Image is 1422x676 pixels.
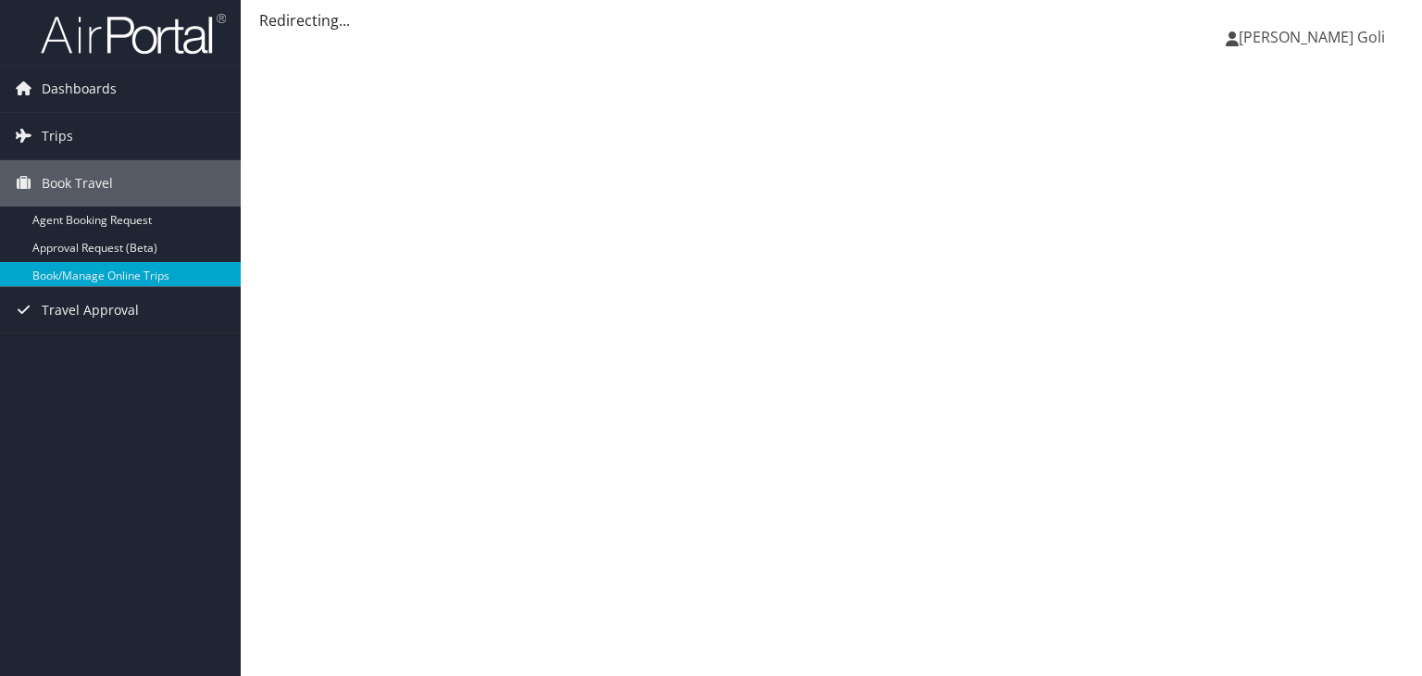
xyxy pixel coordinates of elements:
[42,160,113,207] span: Book Travel
[1239,27,1385,47] span: [PERSON_NAME] Goli
[42,113,73,159] span: Trips
[41,12,226,56] img: airportal-logo.png
[42,66,117,112] span: Dashboards
[1226,9,1403,65] a: [PERSON_NAME] Goli
[259,9,1403,31] div: Redirecting...
[42,287,139,333] span: Travel Approval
